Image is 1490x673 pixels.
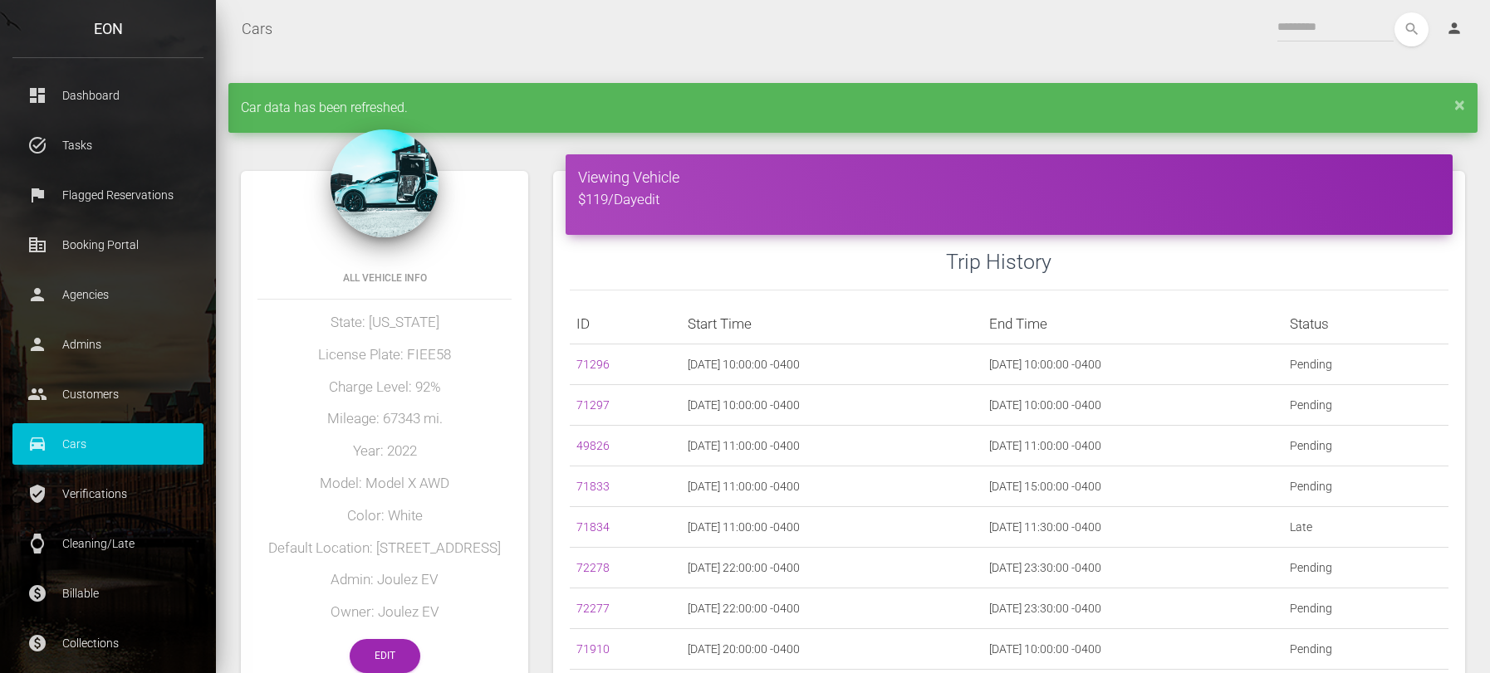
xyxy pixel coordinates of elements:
[25,481,191,506] p: Verifications
[983,426,1283,466] td: [DATE] 11:00:00 -0400
[578,190,1440,210] h5: $119/Day
[12,324,203,365] a: person Admins
[1454,100,1465,110] a: ×
[570,304,681,344] th: ID
[25,432,191,456] p: Cars
[257,409,512,429] h5: Mileage: 67343 mi.
[681,466,982,507] td: [DATE] 11:00:00 -0400
[1283,426,1448,466] td: Pending
[12,124,203,166] a: task_alt Tasks
[257,602,512,622] h5: Owner: Joulez EV
[25,83,191,108] p: Dashboard
[25,531,191,556] p: Cleaning/Late
[12,174,203,216] a: flag Flagged Reservations
[228,83,1478,133] div: Car data has been refreshed.
[576,439,610,452] a: 49826
[1394,12,1429,46] button: search
[983,385,1283,426] td: [DATE] 10:00:00 -0400
[257,506,512,526] h5: Color: White
[25,382,191,407] p: Customers
[1283,385,1448,426] td: Pending
[12,622,203,664] a: paid Collections
[576,480,610,493] a: 71833
[983,344,1283,385] td: [DATE] 10:00:00 -0400
[576,642,610,656] a: 71910
[681,588,982,629] td: [DATE] 22:00:00 -0400
[983,588,1283,629] td: [DATE] 23:30:00 -0400
[681,304,982,344] th: Start Time
[12,373,203,415] a: people Customers
[576,561,610,574] a: 72278
[257,441,512,461] h5: Year: 2022
[25,282,191,307] p: Agencies
[1283,344,1448,385] td: Pending
[1283,304,1448,344] th: Status
[1446,20,1463,37] i: person
[12,523,203,564] a: watch Cleaning/Late
[681,548,982,588] td: [DATE] 22:00:00 -0400
[637,191,659,207] a: edit
[350,639,420,673] a: Edit
[25,232,191,257] p: Booking Portal
[331,129,439,237] img: 50.jpg
[1283,629,1448,670] td: Pending
[12,224,203,266] a: corporate_fare Booking Portal
[1283,507,1448,548] td: Late
[983,548,1283,588] td: [DATE] 23:30:00 -0400
[12,473,203,515] a: verified_user Verifications
[12,423,203,465] a: drive_eta Cars
[576,520,610,534] a: 71834
[681,629,982,670] td: [DATE] 20:00:00 -0400
[983,466,1283,507] td: [DATE] 15:00:00 -0400
[242,8,272,50] a: Cars
[12,573,203,614] a: paid Billable
[25,631,191,656] p: Collections
[25,133,191,158] p: Tasks
[681,344,982,385] td: [DATE] 10:00:00 -0400
[681,426,982,466] td: [DATE] 11:00:00 -0400
[1283,466,1448,507] td: Pending
[257,570,512,590] h5: Admin: Joulez EV
[681,385,982,426] td: [DATE] 10:00:00 -0400
[983,629,1283,670] td: [DATE] 10:00:00 -0400
[1283,588,1448,629] td: Pending
[257,378,512,397] h5: Charge Level: 92%
[1283,548,1448,588] td: Pending
[983,304,1283,344] th: End Time
[257,539,512,558] h5: Default Location: [STREET_ADDRESS]
[576,358,610,371] a: 71296
[578,167,1440,188] h4: Viewing Vehicle
[257,271,512,285] h6: All Vehicle Info
[576,398,610,412] a: 71297
[257,313,512,333] h5: State: [US_STATE]
[983,507,1283,548] td: [DATE] 11:30:00 -0400
[25,581,191,606] p: Billable
[12,75,203,116] a: dashboard Dashboard
[257,345,512,365] h5: License Plate: FIEE58
[257,474,512,494] h5: Model: Model X AWD
[12,274,203,315] a: person Agencies
[946,247,1448,276] h3: Trip History
[576,602,610,615] a: 72277
[1434,12,1478,46] a: person
[681,507,982,548] td: [DATE] 11:00:00 -0400
[25,183,191,207] p: Flagged Reservations
[25,332,191,357] p: Admins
